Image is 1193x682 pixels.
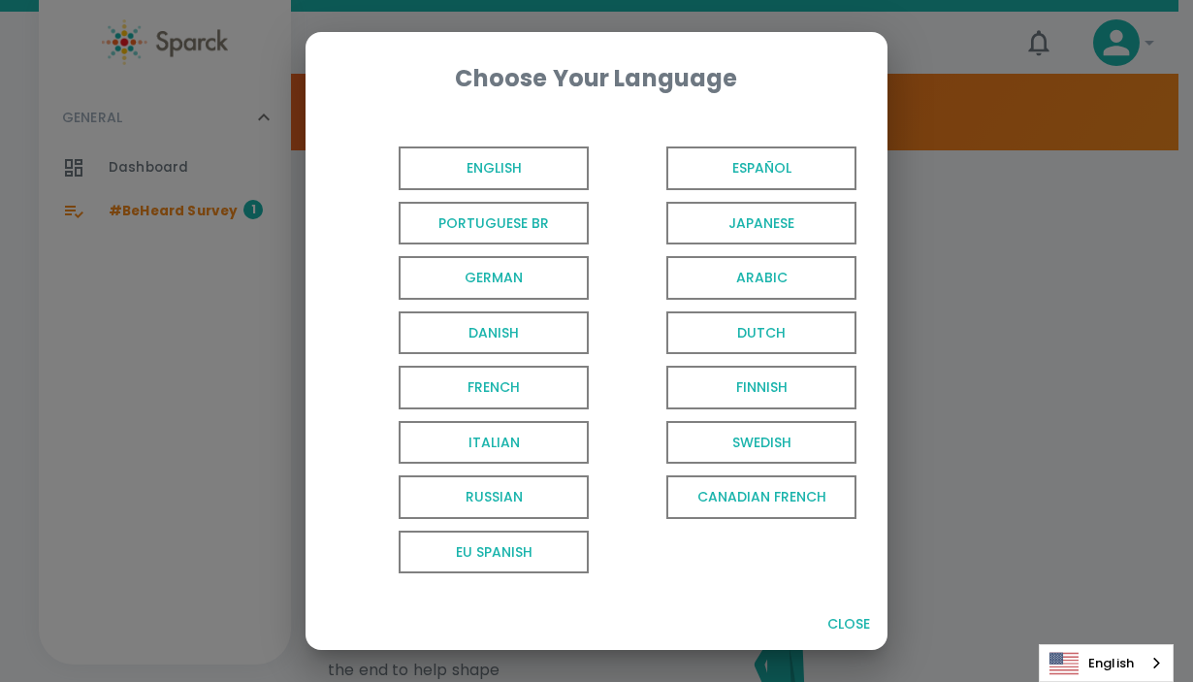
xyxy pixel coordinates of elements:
span: Canadian French [666,475,856,519]
div: Choose Your Language [337,63,856,94]
span: Arabic [666,256,856,300]
span: Finnish [666,366,856,409]
span: Dutch [666,311,856,355]
button: English [329,141,596,196]
span: French [399,366,589,409]
span: English [399,146,589,190]
button: German [329,250,596,306]
button: Dutch [596,306,864,361]
button: Finnish [596,360,864,415]
span: German [399,256,589,300]
a: English [1040,645,1173,681]
aside: Language selected: English [1039,644,1174,682]
button: Italian [329,415,596,471]
button: Japanese [596,196,864,251]
button: Close [818,606,880,642]
button: Arabic [596,250,864,306]
span: Español [666,146,856,190]
span: Italian [399,421,589,465]
button: Portuguese BR [329,196,596,251]
div: Language [1039,644,1174,682]
span: Portuguese BR [399,202,589,245]
button: French [329,360,596,415]
button: EU Spanish [329,525,596,580]
span: EU Spanish [399,531,589,574]
span: Russian [399,475,589,519]
span: Danish [399,311,589,355]
button: Danish [329,306,596,361]
span: Japanese [666,202,856,245]
button: Español [596,141,864,196]
button: Russian [329,470,596,525]
button: Canadian French [596,470,864,525]
button: Swedish [596,415,864,471]
span: Swedish [666,421,856,465]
